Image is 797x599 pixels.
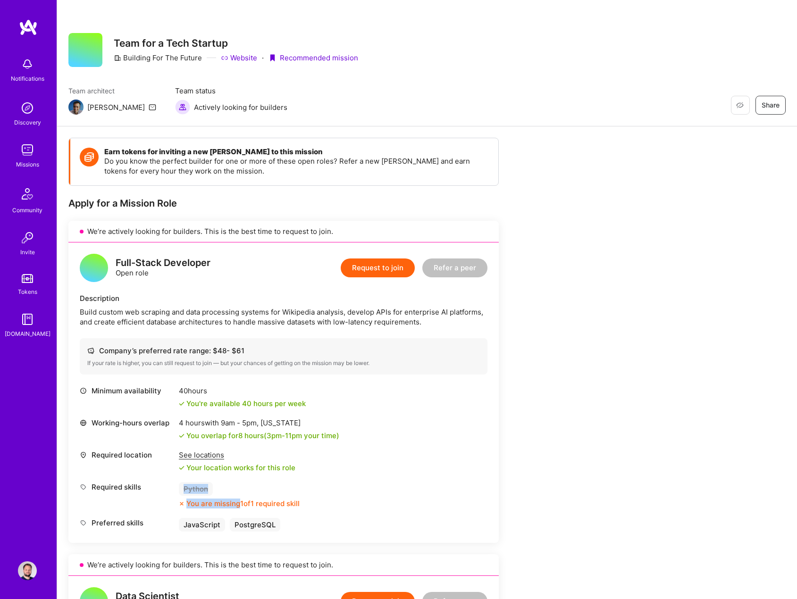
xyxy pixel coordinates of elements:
[80,387,87,394] i: icon Clock
[179,518,225,532] div: JavaScript
[68,86,156,96] span: Team architect
[18,287,37,297] div: Tokens
[11,74,44,83] div: Notifications
[116,258,210,278] div: Open role
[80,386,174,396] div: Minimum availability
[80,293,487,303] div: Description
[762,100,780,110] span: Share
[16,561,39,580] a: User Avatar
[18,561,37,580] img: User Avatar
[18,310,37,329] img: guide book
[179,386,306,396] div: 40 hours
[80,518,174,528] div: Preferred skills
[104,156,489,176] p: Do you know the perfect builder for one or more of these open roles? Refer a new [PERSON_NAME] an...
[87,359,480,367] div: If your rate is higher, you can still request to join — but your chances of getting on the missio...
[18,141,37,159] img: teamwork
[87,102,145,112] div: [PERSON_NAME]
[18,228,37,247] img: Invite
[20,247,35,257] div: Invite
[219,418,260,427] span: 9am - 5pm ,
[179,433,185,439] i: icon Check
[179,465,185,471] i: icon Check
[736,101,744,109] i: icon EyeClosed
[175,100,190,115] img: Actively looking for builders
[341,258,415,277] button: Request to join
[14,117,41,127] div: Discovery
[87,346,480,356] div: Company’s preferred rate range: $ 48 - $ 61
[114,37,358,49] h3: Team for a Tech Startup
[16,183,39,205] img: Community
[80,419,87,426] i: icon World
[262,53,264,63] div: ·
[175,86,287,96] span: Team status
[22,274,33,283] img: tokens
[186,431,339,441] div: You overlap for 8 hours ( your time)
[80,451,87,458] i: icon Location
[80,483,87,491] i: icon Tag
[179,482,213,496] div: Python
[80,148,99,166] img: Token icon
[179,418,339,428] div: 4 hours with [US_STATE]
[179,450,295,460] div: See locations
[149,103,156,111] i: icon Mail
[221,53,257,63] a: Website
[104,148,489,156] h4: Earn tokens for inviting a new [PERSON_NAME] to this mission
[68,221,499,242] div: We’re actively looking for builders. This is the best time to request to join.
[12,205,42,215] div: Community
[68,100,84,115] img: Team Architect
[179,401,185,407] i: icon Check
[80,307,487,327] div: Build custom web scraping and data processing systems for Wikipedia analysis, develop APIs for en...
[179,463,295,473] div: Your location works for this role
[18,55,37,74] img: bell
[268,54,276,62] i: icon PurpleRibbon
[268,53,358,63] div: Recommended mission
[80,418,174,428] div: Working-hours overlap
[18,99,37,117] img: discovery
[87,347,94,354] i: icon Cash
[80,450,174,460] div: Required location
[186,499,300,508] div: You are missing 1 of 1 required skill
[114,53,202,63] div: Building For The Future
[116,258,210,268] div: Full-Stack Developer
[16,159,39,169] div: Missions
[755,96,786,115] button: Share
[5,329,50,339] div: [DOMAIN_NAME]
[114,54,121,62] i: icon CompanyGray
[179,501,185,507] i: icon CloseOrange
[194,102,287,112] span: Actively looking for builders
[422,258,487,277] button: Refer a peer
[80,482,174,492] div: Required skills
[267,431,302,440] span: 3pm - 11pm
[19,19,38,36] img: logo
[230,518,280,532] div: PostgreSQL
[80,519,87,526] i: icon Tag
[68,197,499,209] div: Apply for a Mission Role
[179,399,306,408] div: You're available 40 hours per week
[68,554,499,576] div: We’re actively looking for builders. This is the best time to request to join.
